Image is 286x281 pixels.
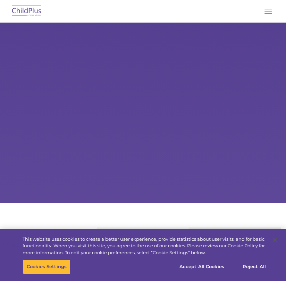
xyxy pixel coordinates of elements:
[267,232,283,248] button: Close
[176,259,228,274] button: Accept All Cookies
[23,236,266,256] div: This website uses cookies to create a better user experience, provide statistics about user visit...
[23,259,70,274] button: Cookies Settings
[233,259,276,274] button: Reject All
[10,3,43,19] img: ChildPlus by Procare Solutions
